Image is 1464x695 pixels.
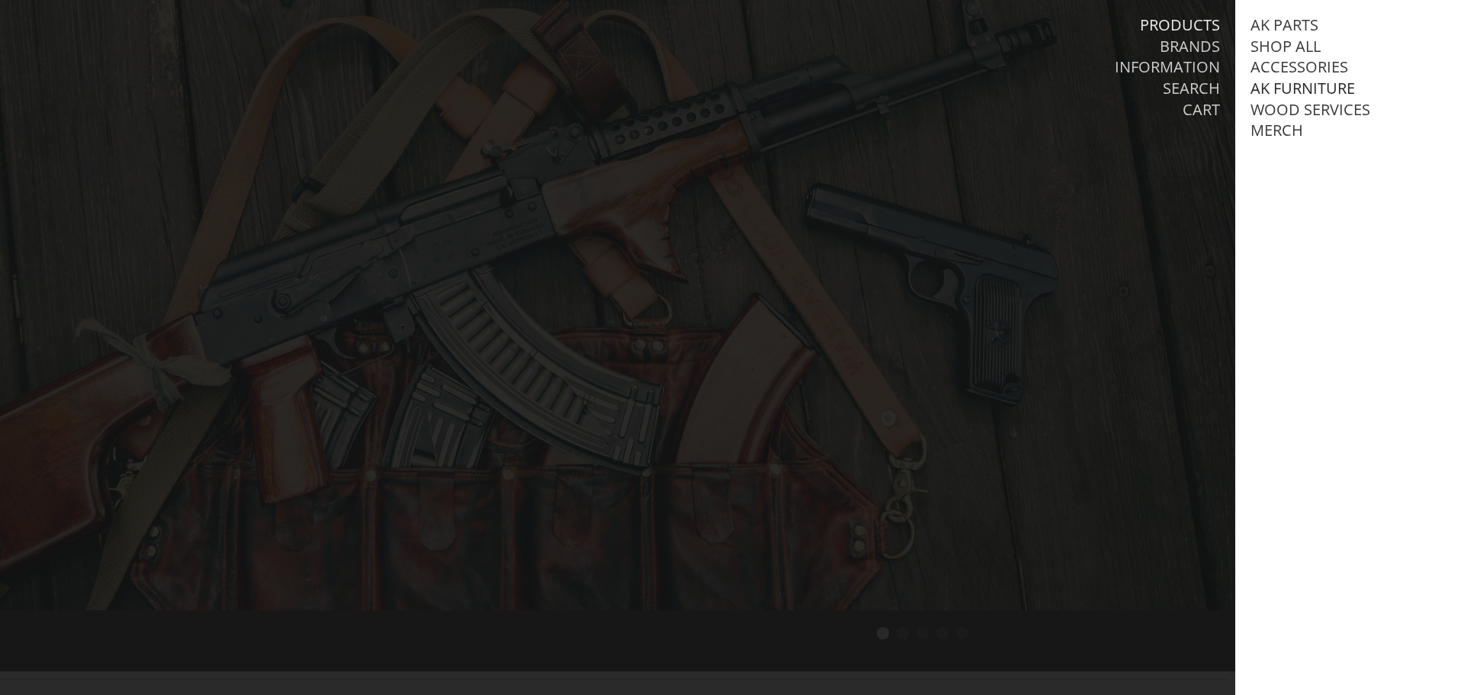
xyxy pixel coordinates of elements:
a: AK Parts [1250,15,1318,35]
a: Cart [1183,100,1220,120]
a: Shop All [1250,37,1321,56]
a: Accessories [1250,57,1348,77]
a: Wood Services [1250,100,1370,120]
a: Merch [1250,121,1303,140]
a: Search [1163,79,1220,98]
a: Information [1115,57,1220,77]
a: AK Furniture [1250,79,1355,98]
a: Products [1140,15,1220,35]
a: Brands [1160,37,1220,56]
